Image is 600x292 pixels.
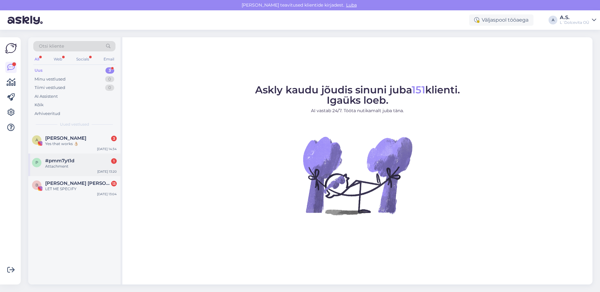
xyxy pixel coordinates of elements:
div: AI Assistent [35,93,58,100]
div: Attachment [45,164,117,169]
div: Socials [75,55,90,63]
div: A.S. [560,15,589,20]
span: B [35,183,38,187]
div: 0 [105,76,114,82]
div: Uus [35,67,43,74]
div: Tiimi vestlused [35,85,65,91]
div: 3 [111,136,117,141]
a: A.S.L´Dolcevita OÜ [560,15,596,25]
div: L´Dolcevita OÜ [560,20,589,25]
div: Web [52,55,63,63]
span: p [35,160,38,165]
div: Arhiveeritud [35,111,60,117]
span: #pmm7yt1d [45,158,74,164]
div: Yes that works 👌🏼 [45,141,117,147]
span: A [35,138,38,142]
div: 13 [111,181,117,186]
span: Brigitte Susanne Hunt 🐝🐺 [45,180,110,186]
div: All [33,55,40,63]
img: No Chat active [301,119,414,232]
img: Askly Logo [5,42,17,54]
div: Email [102,55,115,63]
div: A [549,16,557,24]
div: LET ME SPECIFY [45,186,117,192]
div: [DATE] 13:20 [97,169,117,174]
div: Väljaspool tööaega [469,14,533,26]
div: 1 [111,158,117,164]
div: Minu vestlused [35,76,66,82]
div: 3 [105,67,114,74]
div: Kõik [35,102,44,108]
div: [DATE] 13:04 [97,192,117,196]
span: Otsi kliente [39,43,64,50]
span: Askly kaudu jõudis sinuni juba klienti. Igaüks loeb. [255,84,460,106]
span: Uued vestlused [60,122,89,127]
p: AI vastab 24/7. Tööta nutikamalt juba täna. [255,107,460,114]
span: 151 [412,84,425,96]
div: [DATE] 14:34 [97,147,117,151]
div: 0 [105,85,114,91]
span: Luba [344,2,359,8]
span: Anita Sibul [45,135,86,141]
